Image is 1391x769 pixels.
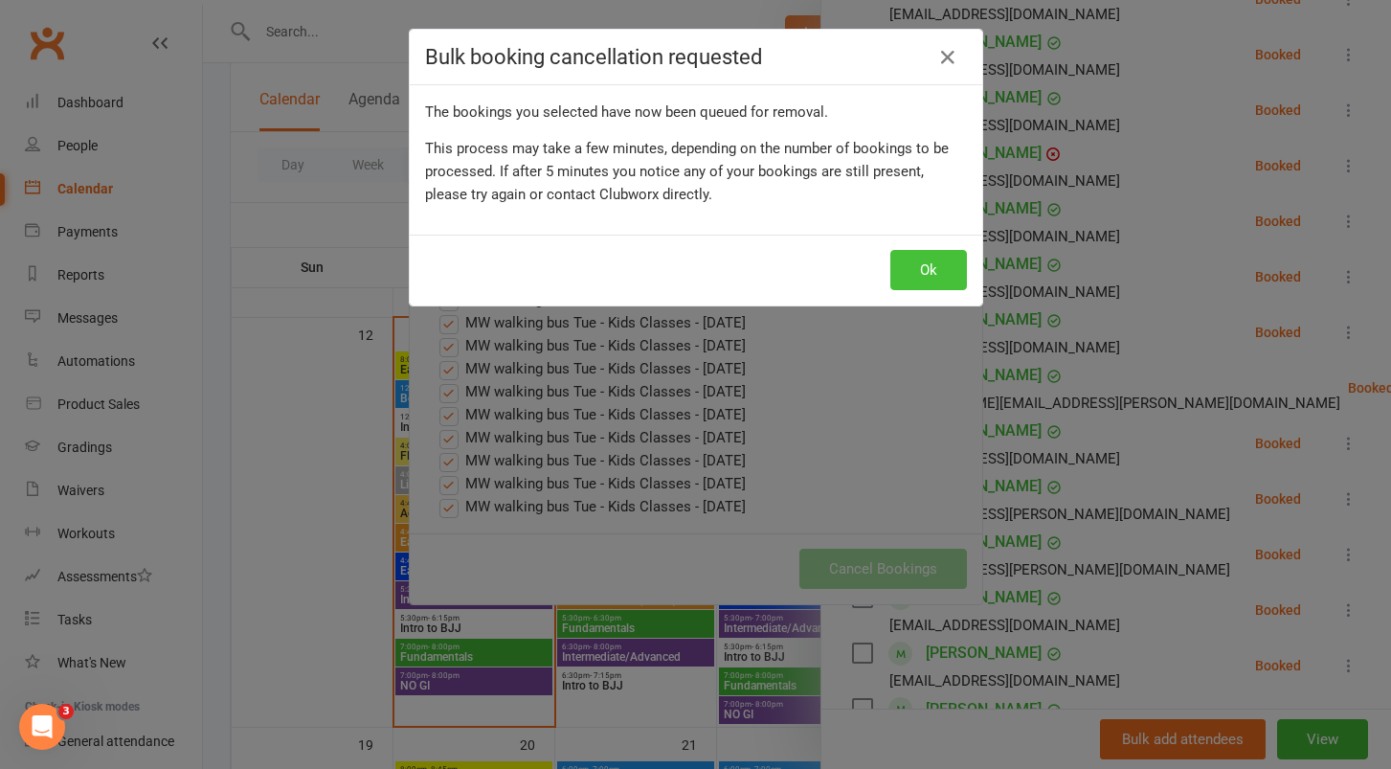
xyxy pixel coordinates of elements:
[932,42,963,73] a: Close
[425,45,967,69] h4: Bulk booking cancellation requested
[425,101,967,124] div: The bookings you selected have now been queued for removal.
[890,250,967,290] button: Ok
[19,704,65,750] iframe: Intercom live chat
[58,704,74,719] span: 3
[425,137,967,206] div: This process may take a few minutes, depending on the number of bookings to be processed. If afte...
